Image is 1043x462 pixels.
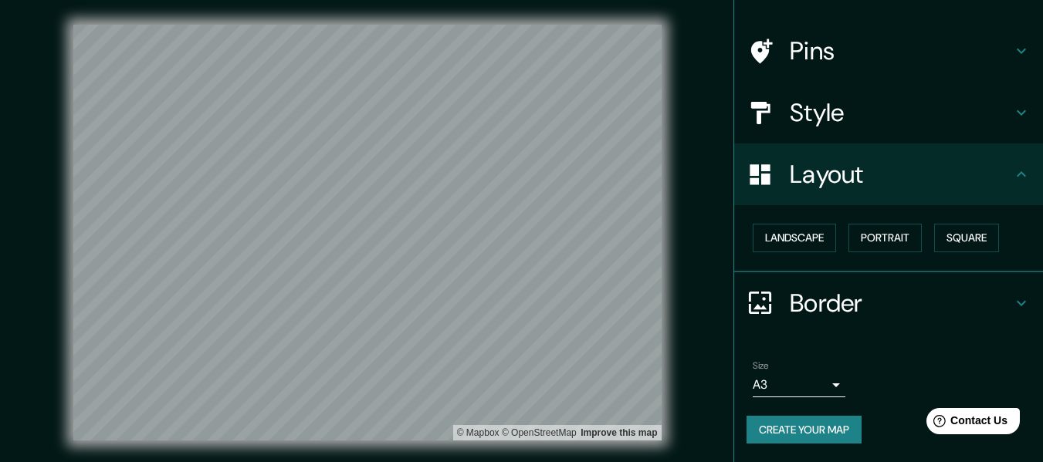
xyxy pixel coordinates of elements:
[753,224,836,252] button: Landscape
[790,159,1012,190] h4: Layout
[734,143,1043,205] div: Layout
[848,224,922,252] button: Portrait
[734,20,1043,82] div: Pins
[753,373,845,397] div: A3
[747,416,862,444] button: Create your map
[457,427,499,438] a: Mapbox
[906,402,1026,445] iframe: Help widget launcher
[790,35,1012,66] h4: Pins
[581,427,657,438] a: Map feedback
[753,359,769,372] label: Size
[934,224,999,252] button: Square
[790,288,1012,319] h4: Border
[73,25,662,440] canvas: Map
[734,272,1043,334] div: Border
[734,82,1043,143] div: Style
[790,97,1012,128] h4: Style
[502,427,577,438] a: OpenStreetMap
